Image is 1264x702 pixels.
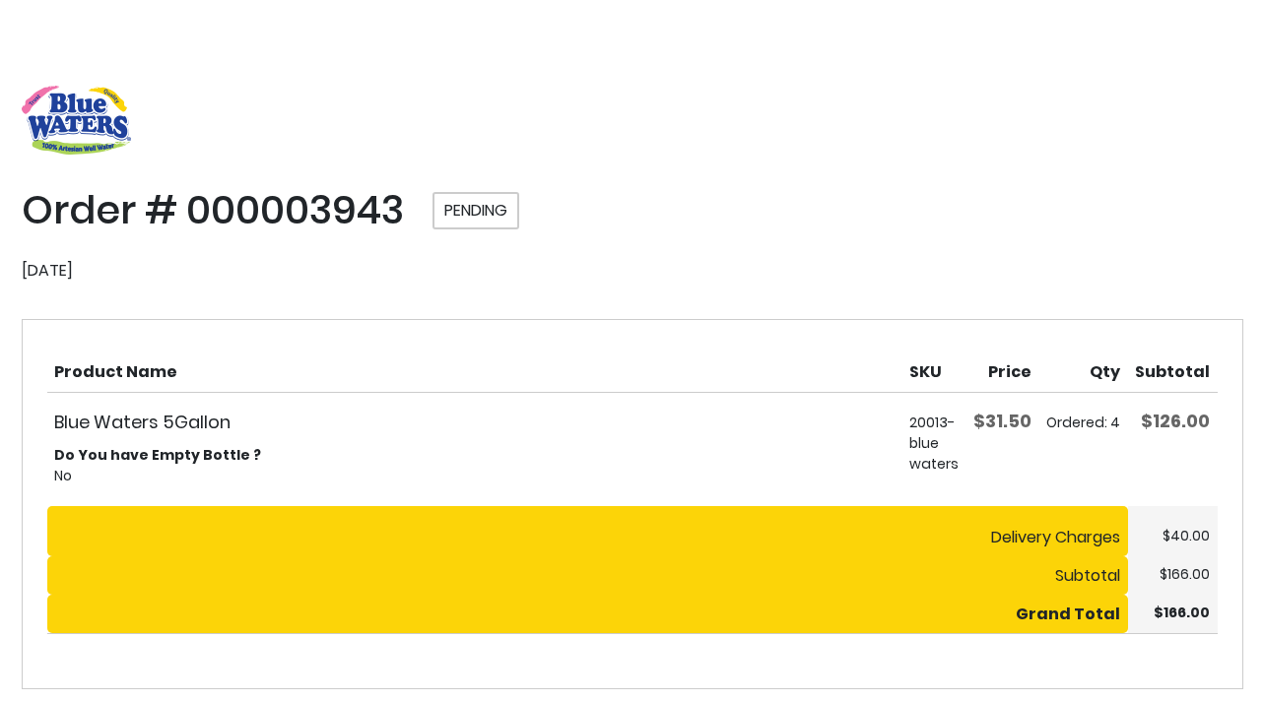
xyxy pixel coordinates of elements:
[902,345,966,392] th: SKU
[1163,526,1210,545] span: $40.00
[1154,603,1210,622] span: $166.00
[991,526,1120,548] span: Delivery Charges
[1016,603,1120,625] strong: Grand Total
[902,393,966,506] td: 20013-blue waters
[22,182,404,237] span: Order # 000003943
[22,86,131,155] a: store logo
[973,409,1031,433] span: $31.50
[54,445,895,466] dt: Do You have Empty Bottle ?
[966,345,1039,392] th: Price
[22,259,73,282] span: [DATE]
[1110,413,1120,432] span: 4
[47,345,902,392] th: Product Name
[1046,413,1110,432] span: Ordered
[54,466,895,486] dd: No
[1141,409,1210,433] span: $126.00
[54,409,895,435] strong: Blue Waters 5Gallon
[432,192,519,229] span: Pending
[1039,345,1128,392] th: Qty
[47,556,1128,595] th: Subtotal
[1160,564,1210,584] span: $166.00
[1128,345,1218,392] th: Subtotal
